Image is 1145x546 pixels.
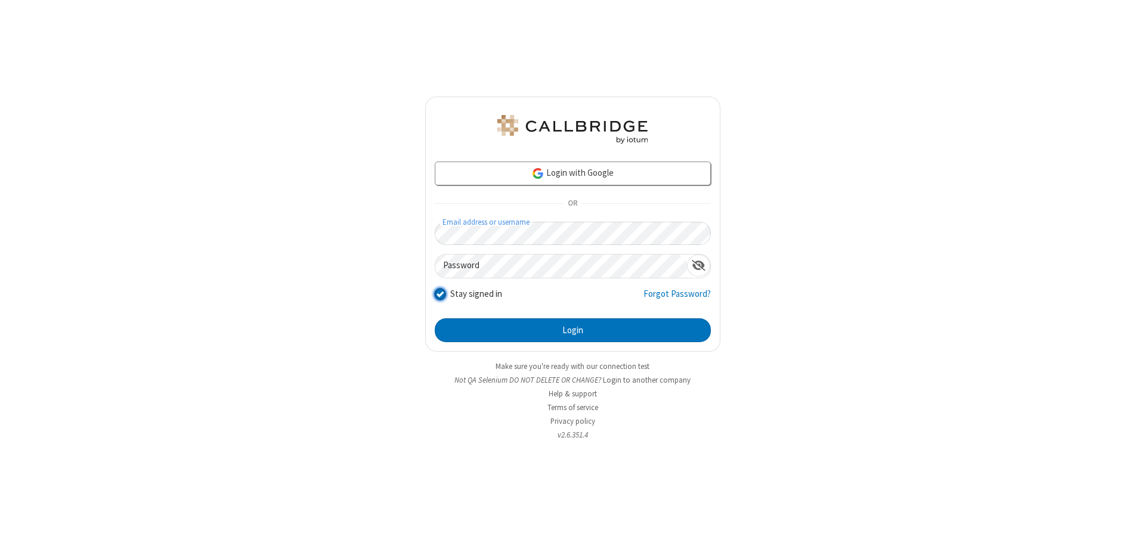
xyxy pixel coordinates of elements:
a: Login with Google [435,162,711,185]
input: Email address or username [435,222,711,245]
span: OR [563,196,582,212]
button: Login [435,318,711,342]
a: Help & support [549,389,597,399]
a: Privacy policy [550,416,595,426]
button: Login to another company [603,374,691,386]
img: google-icon.png [531,167,544,180]
label: Stay signed in [450,287,502,301]
a: Terms of service [547,402,598,412]
img: QA Selenium DO NOT DELETE OR CHANGE [495,115,650,144]
a: Forgot Password? [643,287,711,310]
li: v2.6.351.4 [425,429,720,440]
a: Make sure you're ready with our connection test [496,361,649,371]
li: Not QA Selenium DO NOT DELETE OR CHANGE? [425,374,720,386]
input: Password [435,255,687,278]
div: Show password [687,255,710,277]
